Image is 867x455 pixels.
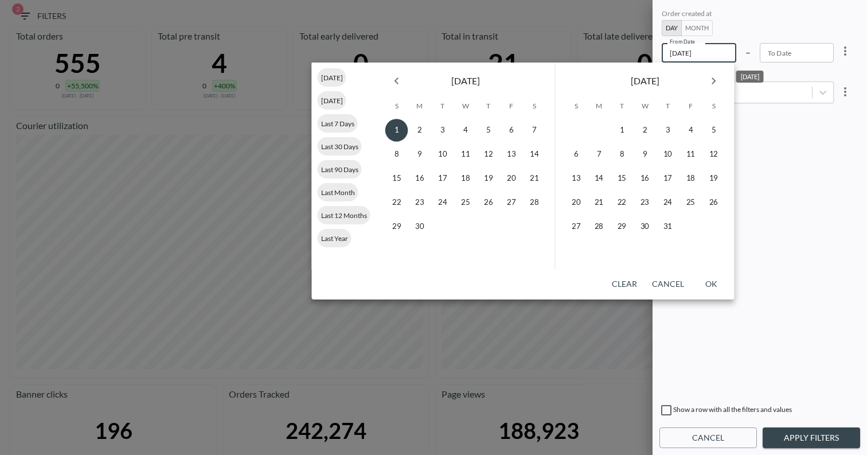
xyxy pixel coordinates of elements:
[386,95,407,118] span: Sunday
[431,119,454,142] button: 3
[318,96,346,105] span: [DATE]
[588,167,611,190] button: 14
[454,143,477,166] button: 11
[745,45,751,59] p: –
[500,191,523,214] button: 27
[566,95,587,118] span: Sunday
[454,119,477,142] button: 4
[702,119,725,142] button: 5
[565,167,588,190] button: 13
[702,167,725,190] button: 19
[318,211,370,220] span: Last 12 Months
[318,165,362,174] span: Last 90 Days
[431,191,454,214] button: 24
[662,43,736,63] input: YYYY-MM-DD
[662,9,834,20] div: Order created at
[659,403,860,422] div: Show a row with all the filters and values
[611,167,634,190] button: 15
[318,142,362,151] span: Last 30 Days
[647,274,689,295] button: Cancel
[523,119,546,142] button: 7
[606,274,643,295] button: Clear
[588,143,611,166] button: 7
[477,119,500,142] button: 5
[657,119,679,142] button: 3
[454,167,477,190] button: 18
[704,95,724,118] span: Saturday
[477,191,500,214] button: 26
[634,167,657,190] button: 16
[318,206,370,224] div: Last 12 Months
[679,191,702,214] button: 25
[408,215,431,238] button: 30
[611,191,634,214] button: 22
[501,95,522,118] span: Friday
[500,167,523,190] button: 20
[477,167,500,190] button: 19
[657,167,679,190] button: 17
[408,191,431,214] button: 23
[634,215,657,238] button: 30
[408,143,431,166] button: 9
[432,95,453,118] span: Tuesday
[679,167,702,190] button: 18
[760,43,834,63] input: YYYY-MM-DD
[318,73,346,82] span: [DATE]
[318,137,362,155] div: Last 30 Days
[657,143,679,166] button: 10
[588,191,611,214] button: 21
[318,114,358,133] div: Last 7 Days
[834,40,857,63] button: more
[834,80,857,103] button: more
[565,191,588,214] button: 20
[523,167,546,190] button: 21
[431,143,454,166] button: 10
[385,215,408,238] button: 29
[455,95,476,118] span: Wednesday
[477,143,500,166] button: 12
[385,69,408,92] button: Previous month
[702,69,725,92] button: Next month
[611,215,634,238] button: 29
[681,95,701,118] span: Friday
[662,9,858,63] div: 2025-06-01
[385,143,408,166] button: 8
[763,427,860,449] button: Apply Filters
[500,143,523,166] button: 13
[634,143,657,166] button: 9
[681,20,713,36] button: Month
[318,183,358,201] div: Last Month
[318,68,346,87] div: [DATE]
[318,119,358,128] span: Last 7 Days
[679,119,702,142] button: 4
[318,188,358,197] span: Last Month
[408,119,431,142] button: 2
[385,191,408,214] button: 22
[659,427,757,449] button: Cancel
[409,95,430,118] span: Monday
[657,191,679,214] button: 24
[611,119,634,142] button: 1
[657,215,679,238] button: 31
[612,95,632,118] span: Tuesday
[385,167,408,190] button: 15
[635,95,655,118] span: Wednesday
[385,119,408,142] button: 1
[524,95,545,118] span: Saturday
[631,73,659,89] span: [DATE]
[634,119,657,142] button: 2
[318,91,346,110] div: [DATE]
[662,73,858,103] div: DHL
[565,143,588,166] button: 6
[702,143,725,166] button: 12
[693,274,730,295] button: OK
[634,191,657,214] button: 23
[736,71,764,83] div: [DATE]
[454,191,477,214] button: 25
[318,229,352,247] div: Last Year
[431,167,454,190] button: 17
[318,234,352,243] span: Last Year
[658,95,678,118] span: Thursday
[408,167,431,190] button: 16
[318,160,362,178] div: Last 90 Days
